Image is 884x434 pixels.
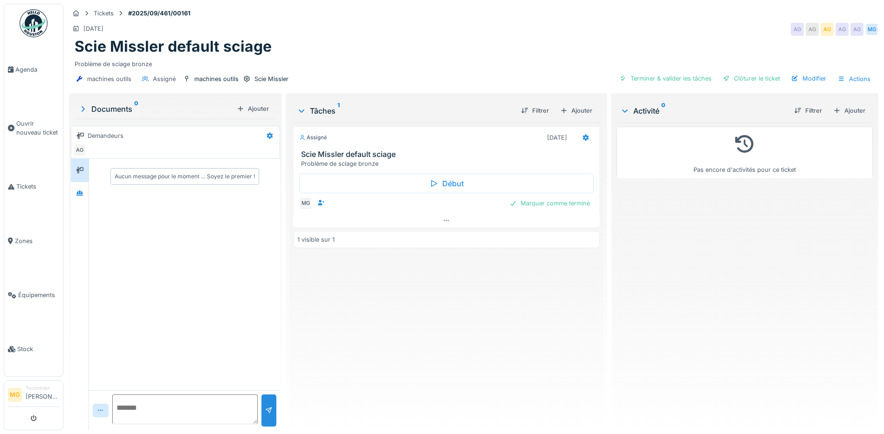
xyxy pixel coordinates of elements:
[4,160,63,214] a: Tickets
[26,385,59,392] div: Technicien
[788,72,830,85] div: Modifier
[791,23,804,36] div: AG
[87,75,131,83] div: machines outils
[17,345,59,353] span: Stock
[623,131,867,174] div: Pas encore d'activités pour ce ticket
[4,214,63,268] a: Zones
[297,105,514,116] div: Tâches
[194,75,239,83] div: machines outils
[850,23,863,36] div: AG
[616,72,715,85] div: Terminer & valider les tâches
[18,291,59,299] span: Équipements
[124,9,194,18] strong: #2025/09/461/00161
[620,105,787,116] div: Activité
[83,24,103,33] div: [DATE]
[73,143,86,156] div: AG
[299,197,312,210] div: MG
[15,65,59,74] span: Agenda
[15,237,59,245] span: Zones
[297,235,335,244] div: 1 visible sur 1
[299,134,327,142] div: Assigné
[16,182,59,191] span: Tickets
[26,385,59,405] li: [PERSON_NAME]
[4,322,63,376] a: Stock
[506,197,594,210] div: Marquer comme terminé
[94,9,114,18] div: Tickets
[806,23,819,36] div: AG
[834,72,875,86] div: Actions
[821,23,834,36] div: AG
[301,150,596,159] h3: Scie Missler default sciage
[75,38,272,55] h1: Scie Missler default sciage
[88,131,123,140] div: Demandeurs
[517,104,553,117] div: Filtrer
[78,103,233,115] div: Documents
[790,104,826,117] div: Filtrer
[20,9,48,37] img: Badge_color-CXgf-gQk.svg
[75,56,873,68] div: Problème de sciage bronze
[134,103,138,115] sup: 0
[719,72,784,85] div: Clôturer le ticket
[836,23,849,36] div: AG
[301,159,596,168] div: Problème de sciage bronze
[865,23,878,36] div: MG
[16,119,59,137] span: Ouvrir nouveau ticket
[4,42,63,96] a: Agenda
[661,105,665,116] sup: 0
[233,102,273,115] div: Ajouter
[153,75,176,83] div: Assigné
[8,385,59,407] a: MG Technicien[PERSON_NAME]
[337,105,340,116] sup: 1
[547,133,567,142] div: [DATE]
[8,388,22,402] li: MG
[556,104,596,117] div: Ajouter
[254,75,288,83] div: Scie Missler
[4,96,63,160] a: Ouvrir nouveau ticket
[4,268,63,322] a: Équipements
[115,172,255,181] div: Aucun message pour le moment … Soyez le premier !
[829,104,869,117] div: Ajouter
[299,174,594,193] div: Début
